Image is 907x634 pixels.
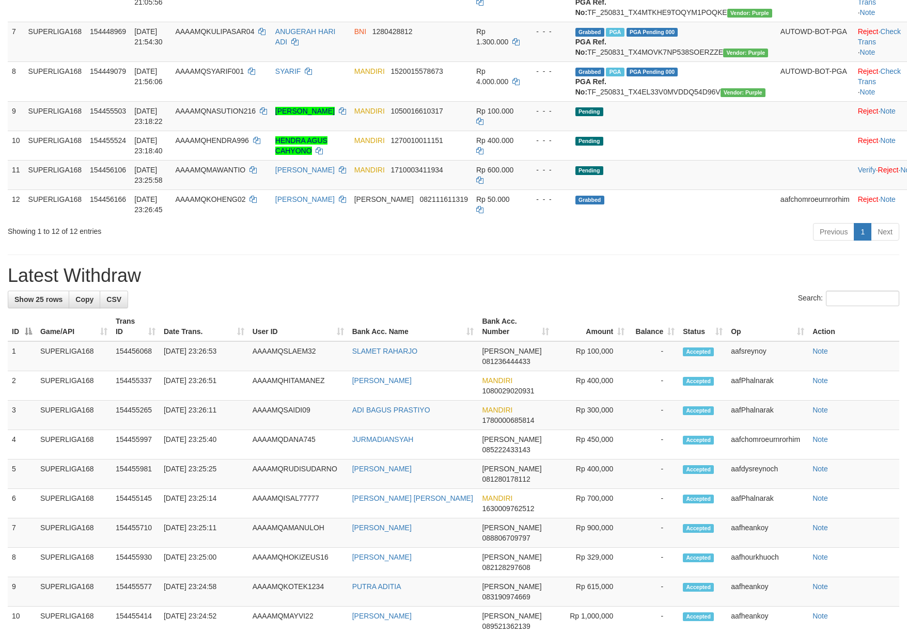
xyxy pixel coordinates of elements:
span: Grabbed [575,68,604,76]
div: - - - [528,194,567,204]
a: [PERSON_NAME] [352,376,412,385]
td: 154455710 [112,518,160,548]
h1: Latest Withdraw [8,265,899,286]
td: [DATE] 23:26:53 [160,341,248,371]
td: - [629,371,679,401]
td: aafchomroeurnrorhim [776,189,854,219]
td: SUPERLIGA168 [24,22,86,61]
th: Action [808,312,899,341]
span: 154456166 [90,195,126,203]
td: Rp 615,000 [553,577,629,607]
td: 7 [8,22,24,61]
td: 154455930 [112,548,160,577]
a: Note [812,347,828,355]
td: aafheankoy [727,577,808,607]
td: SUPERLIGA168 [36,459,112,489]
span: Copy 089521362139 to clipboard [482,622,530,630]
span: Vendor URL: https://trx4.1velocity.biz [727,9,772,18]
a: [PERSON_NAME] [352,612,412,620]
a: Verify [858,166,876,174]
span: Accepted [683,612,714,621]
span: Accepted [683,406,714,415]
span: Accepted [683,495,714,503]
td: AAAAMQKOTEK1234 [248,577,348,607]
td: 11 [8,160,24,189]
span: 154455524 [90,136,126,145]
span: Rp 400.000 [476,136,513,145]
td: - [629,518,679,548]
a: [PERSON_NAME] [352,553,412,561]
td: 8 [8,548,36,577]
td: 4 [8,430,36,459]
a: Note [812,406,828,414]
a: [PERSON_NAME] [PERSON_NAME] [352,494,473,502]
td: [DATE] 23:26:11 [160,401,248,430]
span: Rp 100.000 [476,107,513,115]
a: [PERSON_NAME] [275,166,335,174]
td: [DATE] 23:25:25 [160,459,248,489]
td: TF_250831_TX4EL33V0MVDDQ54D96V [571,61,776,101]
span: Copy [75,295,93,304]
span: Vendor URL: https://trx4.1velocity.biz [723,49,768,57]
a: Note [880,107,896,115]
span: Accepted [683,436,714,445]
td: Rp 400,000 [553,459,629,489]
td: [DATE] 23:26:51 [160,371,248,401]
span: Accepted [683,583,714,592]
span: AAAAMQHENDRA996 [175,136,248,145]
span: [DATE] 21:54:30 [134,27,163,46]
span: AAAAMQSYARIF001 [175,67,244,75]
td: [DATE] 23:24:58 [160,577,248,607]
th: Amount: activate to sort column ascending [553,312,629,341]
td: Rp 450,000 [553,430,629,459]
span: Copy 1080029020931 to clipboard [482,387,534,395]
span: Grabbed [575,196,604,204]
a: Note [812,494,828,502]
a: Reject [858,107,879,115]
td: Rp 100,000 [553,341,629,371]
span: Marked by aafchhiseyha [606,28,624,37]
a: JURMADIANSYAH [352,435,414,443]
span: Pending [575,137,603,146]
td: 3 [8,401,36,430]
th: Trans ID: activate to sort column ascending [112,312,160,341]
td: - [629,430,679,459]
span: Copy 081280178112 to clipboard [482,475,530,483]
td: SUPERLIGA168 [24,189,86,219]
th: User ID: activate to sort column ascending [248,312,348,341]
span: [DATE] 23:25:58 [134,166,163,184]
td: SUPERLIGA168 [36,341,112,371]
span: AAAAMQKOHENG02 [175,195,245,203]
td: aafdysreynoch [727,459,808,489]
a: Note [860,48,875,56]
td: AAAAMQISAL77777 [248,489,348,518]
td: [DATE] 23:25:00 [160,548,248,577]
a: Note [860,88,875,96]
td: - [629,577,679,607]
td: 9 [8,101,24,131]
a: [PERSON_NAME] [275,107,335,115]
a: SYARIF [275,67,301,75]
a: Note [812,582,828,591]
span: Rp 4.000.000 [476,67,508,86]
a: Note [812,524,828,532]
span: 154455503 [90,107,126,115]
span: PGA Pending [627,68,678,76]
td: 6 [8,489,36,518]
span: Accepted [683,553,714,562]
span: [DATE] 23:26:45 [134,195,163,214]
span: [PERSON_NAME] [482,524,541,532]
a: Reject [858,27,879,36]
span: Accepted [683,524,714,533]
span: Copy 1270010011151 to clipboard [391,136,443,145]
td: 12 [8,189,24,219]
td: 154455337 [112,371,160,401]
a: Note [880,136,896,145]
a: Check Trans [858,27,901,46]
th: Balance: activate to sort column ascending [629,312,679,341]
label: Search: [798,291,899,306]
td: Rp 329,000 [553,548,629,577]
td: aafheankoy [727,518,808,548]
td: - [629,548,679,577]
span: 154448969 [90,27,126,36]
